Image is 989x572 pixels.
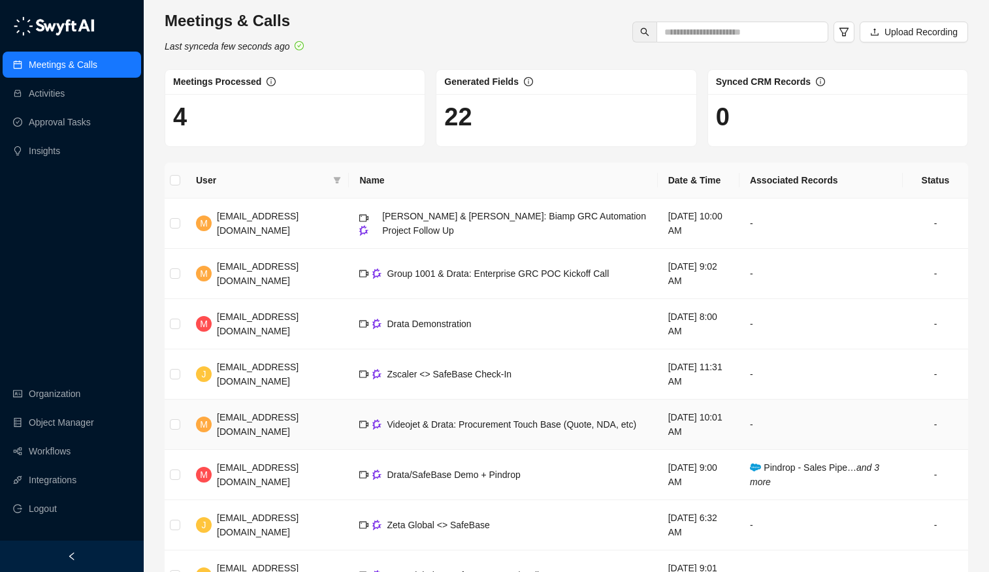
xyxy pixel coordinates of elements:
span: M [200,266,208,281]
th: Associated Records [739,163,903,199]
span: J [202,518,206,532]
a: Integrations [29,467,76,493]
span: video-camera [359,370,368,379]
img: gong-Dwh8HbPa.png [372,319,381,328]
iframe: Open customer support [947,529,982,564]
span: Pindrop - Sales Pipe… [750,462,879,487]
td: [DATE] 10:01 AM [658,400,739,450]
span: J [202,367,206,381]
td: [DATE] 9:02 AM [658,249,739,299]
span: upload [870,27,879,37]
button: Upload Recording [860,22,968,42]
span: Zeta Global <> SafeBase [387,520,489,530]
td: - [903,400,968,450]
span: Generated Fields [444,76,519,87]
a: Insights [29,138,60,164]
span: M [200,468,208,482]
td: - [903,450,968,500]
span: [EMAIL_ADDRESS][DOMAIN_NAME] [217,261,299,286]
span: M [200,317,208,331]
td: [DATE] 6:32 AM [658,500,739,550]
i: Last synced a few seconds ago [165,41,289,52]
span: Synced CRM Records [716,76,811,87]
td: - [903,199,968,249]
img: logo-05li4sbe.png [13,16,95,36]
td: - [903,349,968,400]
span: search [640,27,649,37]
td: [DATE] 11:31 AM [658,349,739,400]
span: video-camera [359,319,368,328]
td: - [739,500,903,550]
td: - [739,299,903,349]
span: check-circle [295,41,304,50]
img: gong-Dwh8HbPa.png [372,520,381,530]
span: M [200,216,208,230]
td: - [739,249,903,299]
span: video-camera [359,520,368,530]
a: Approval Tasks [29,109,91,135]
span: [EMAIL_ADDRESS][DOMAIN_NAME] [217,211,299,236]
a: Activities [29,80,65,106]
td: [DATE] 9:00 AM [658,450,739,500]
img: gong-Dwh8HbPa.png [372,419,381,429]
span: info-circle [816,77,825,86]
h1: 4 [173,102,417,132]
span: video-camera [359,214,368,223]
td: [DATE] 8:00 AM [658,299,739,349]
span: [PERSON_NAME] & [PERSON_NAME]: Biamp GRC Automation Project Follow Up [382,211,646,236]
td: - [903,500,968,550]
span: [EMAIL_ADDRESS][DOMAIN_NAME] [217,462,299,487]
span: Group 1001 & Drata: Enterprise GRC POC Kickoff Call [387,268,609,279]
span: Videojet & Drata: Procurement Touch Base (Quote, NDA, etc) [387,419,636,430]
th: Status [903,163,968,199]
img: gong-Dwh8HbPa.png [372,369,381,379]
i: and 3 more [750,462,879,487]
img: gong-Dwh8HbPa.png [359,225,368,235]
span: filter [839,27,849,37]
a: Meetings & Calls [29,52,97,78]
span: Drata/SafeBase Demo + Pindrop [387,469,520,480]
td: - [739,349,903,400]
a: Organization [29,381,80,407]
a: Workflows [29,438,71,464]
span: info-circle [267,77,276,86]
th: Name [349,163,657,199]
span: logout [13,504,22,513]
img: gong-Dwh8HbPa.png [372,469,381,479]
span: Meetings Processed [173,76,261,87]
span: video-camera [359,269,368,278]
img: gong-Dwh8HbPa.png [372,268,381,278]
td: [DATE] 10:00 AM [658,199,739,249]
span: filter [333,176,341,184]
td: - [903,299,968,349]
span: video-camera [359,470,368,479]
span: Drata Demonstration [387,319,471,329]
span: left [67,552,76,561]
th: Date & Time [658,163,739,199]
span: [EMAIL_ADDRESS][DOMAIN_NAME] [217,362,299,387]
h1: 0 [716,102,960,132]
h3: Meetings & Calls [165,10,304,31]
span: filter [331,170,344,190]
a: Object Manager [29,409,94,436]
td: - [739,199,903,249]
span: Logout [29,496,57,522]
span: User [196,173,328,187]
span: [EMAIL_ADDRESS][DOMAIN_NAME] [217,412,299,437]
span: M [200,417,208,432]
td: - [903,249,968,299]
span: [EMAIL_ADDRESS][DOMAIN_NAME] [217,513,299,537]
h1: 22 [444,102,688,132]
td: - [739,400,903,450]
span: Zscaler <> SafeBase Check-In [387,369,511,379]
span: [EMAIL_ADDRESS][DOMAIN_NAME] [217,311,299,336]
span: Upload Recording [884,25,958,39]
span: info-circle [524,77,533,86]
span: video-camera [359,420,368,429]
